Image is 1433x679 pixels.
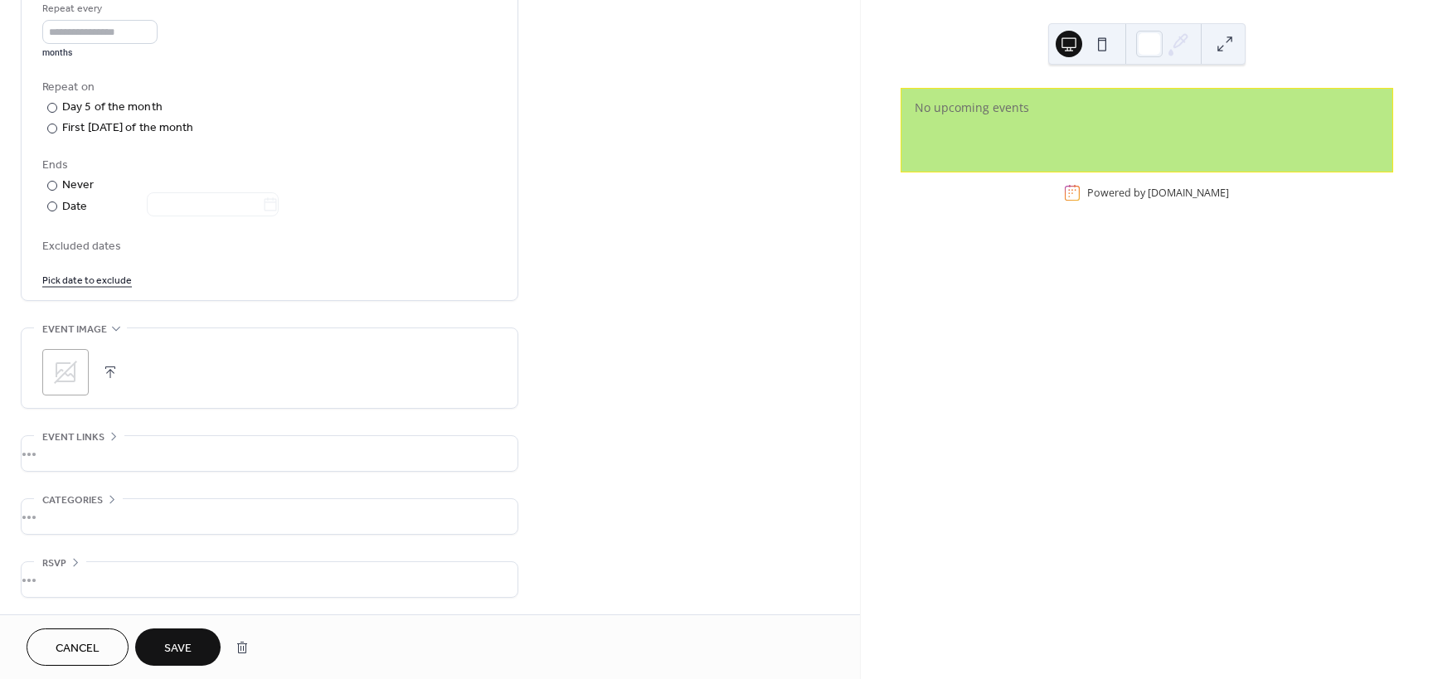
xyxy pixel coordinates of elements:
[42,79,493,96] div: Repeat on
[42,272,132,289] span: Pick date to exclude
[62,197,279,216] div: Date
[1148,186,1229,200] a: [DOMAIN_NAME]
[22,499,517,534] div: •••
[62,99,163,116] div: Day 5 of the month
[42,555,66,572] span: RSVP
[42,157,493,174] div: Ends
[42,238,497,255] span: Excluded dates
[22,562,517,597] div: •••
[27,628,129,666] button: Cancel
[42,492,103,509] span: Categories
[56,640,100,657] span: Cancel
[42,321,107,338] span: Event image
[135,628,221,666] button: Save
[22,436,517,471] div: •••
[62,177,95,194] div: Never
[1087,186,1229,200] div: Powered by
[42,429,104,446] span: Event links
[915,99,1379,116] div: No upcoming events
[62,119,194,137] div: First [DATE] of the month
[164,640,192,657] span: Save
[42,349,89,395] div: ;
[42,47,158,59] div: months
